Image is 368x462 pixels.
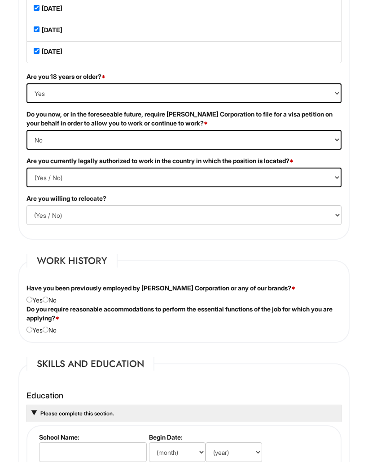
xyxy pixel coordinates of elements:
div: Yes No [20,305,348,335]
label: Do you now, or in the foreseeable future, require [PERSON_NAME] Corporation to file for a visa pe... [26,110,342,128]
div: Yes No [20,284,348,305]
label: [DATE] [42,47,62,56]
label: Begin Date: [149,434,273,441]
select: (Yes / No) [26,168,342,188]
h4: Education [26,392,342,401]
label: [DATE] [42,4,62,13]
legend: Skills and Education [26,358,154,371]
label: Do you require reasonable accommodations to perform the essential functions of the job for which ... [26,305,342,323]
label: Are you 18 years or older? [26,73,105,82]
select: (Yes / No) [26,84,342,104]
label: School Name: [39,434,145,441]
legend: Work History [26,255,118,268]
label: Are you currently legally authorized to work in the country in which the position is located? [26,157,294,166]
label: Have you been previously employed by [PERSON_NAME] Corporation or any of our brands? [26,284,295,293]
label: [DATE] [42,26,62,35]
label: Are you willing to relocate? [26,194,106,203]
select: (Yes / No) [26,206,342,225]
a: Please complete this section. [39,410,114,417]
select: (Yes / No) [26,130,342,150]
